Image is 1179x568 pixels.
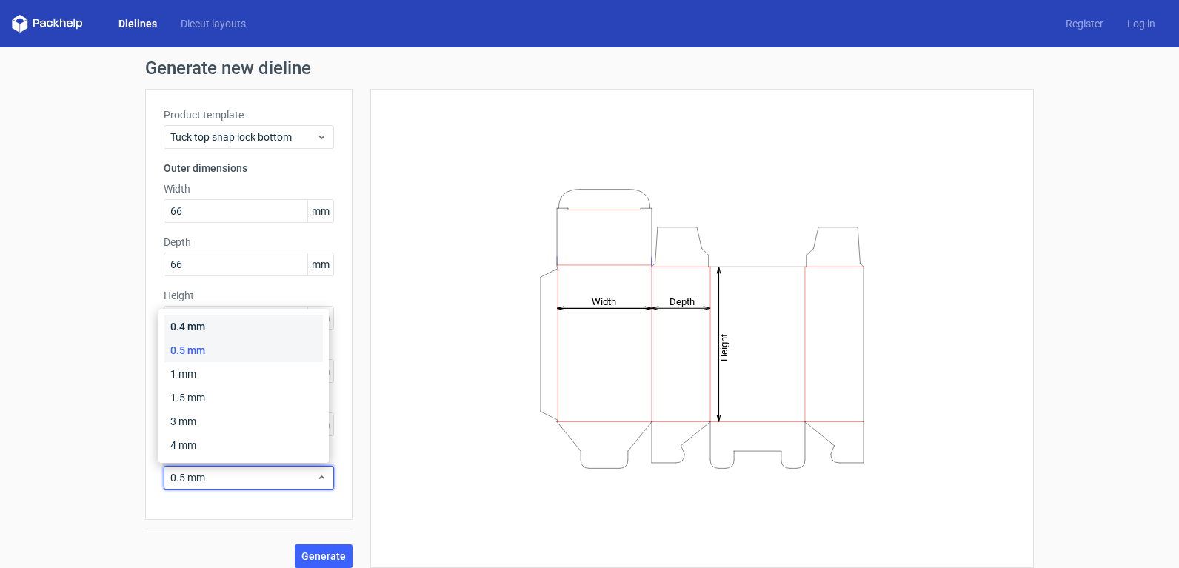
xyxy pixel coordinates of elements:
[145,59,1034,77] h1: Generate new dieline
[164,181,334,196] label: Width
[107,16,169,31] a: Dielines
[1115,16,1167,31] a: Log in
[669,295,695,307] tspan: Depth
[718,333,729,361] tspan: Height
[164,288,334,303] label: Height
[301,551,346,561] span: Generate
[164,386,323,410] div: 1.5 mm
[164,315,323,338] div: 0.4 mm
[1054,16,1115,31] a: Register
[164,161,334,176] h3: Outer dimensions
[164,107,334,122] label: Product template
[170,470,316,485] span: 0.5 mm
[307,307,333,329] span: mm
[164,410,323,433] div: 3 mm
[307,200,333,222] span: mm
[170,130,316,144] span: Tuck top snap lock bottom
[307,253,333,275] span: mm
[592,295,616,307] tspan: Width
[164,235,334,250] label: Depth
[164,338,323,362] div: 0.5 mm
[169,16,258,31] a: Diecut layouts
[164,433,323,457] div: 4 mm
[295,544,353,568] button: Generate
[164,362,323,386] div: 1 mm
